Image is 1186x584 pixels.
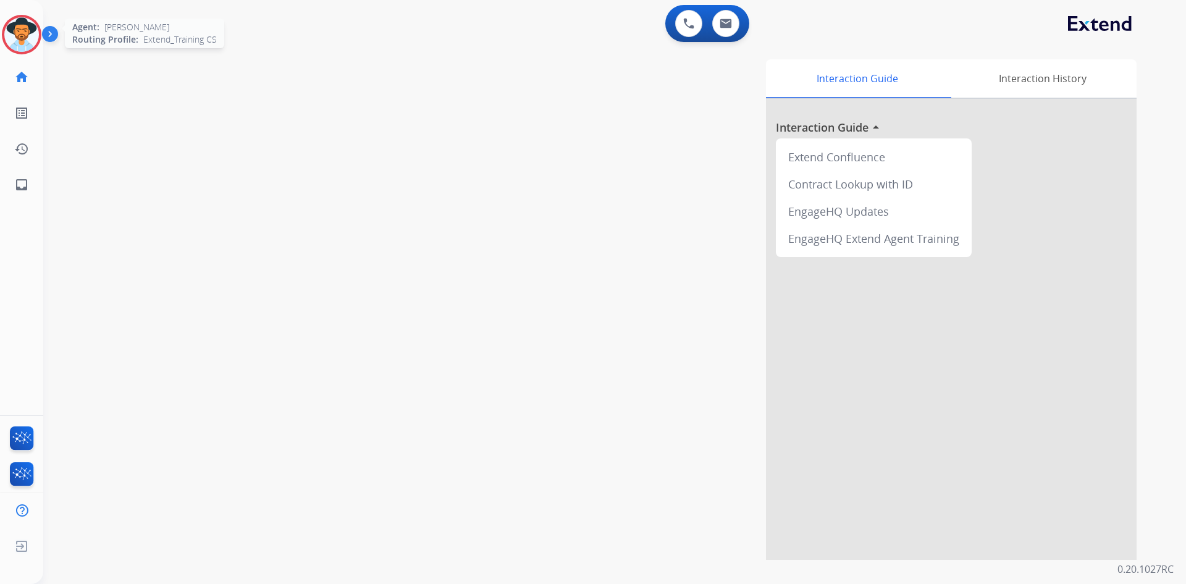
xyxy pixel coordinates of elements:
[14,106,29,121] mat-icon: list_alt
[14,177,29,192] mat-icon: inbox
[72,33,138,46] span: Routing Profile:
[948,59,1137,98] div: Interaction History
[781,225,967,252] div: EngageHQ Extend Agent Training
[14,70,29,85] mat-icon: home
[104,21,169,33] span: [PERSON_NAME]
[781,198,967,225] div: EngageHQ Updates
[14,142,29,156] mat-icon: history
[1117,562,1174,577] p: 0.20.1027RC
[143,33,217,46] span: Extend_Training CS
[766,59,948,98] div: Interaction Guide
[781,171,967,198] div: Contract Lookup with ID
[4,17,39,52] img: avatar
[781,143,967,171] div: Extend Confluence
[72,21,99,33] span: Agent:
